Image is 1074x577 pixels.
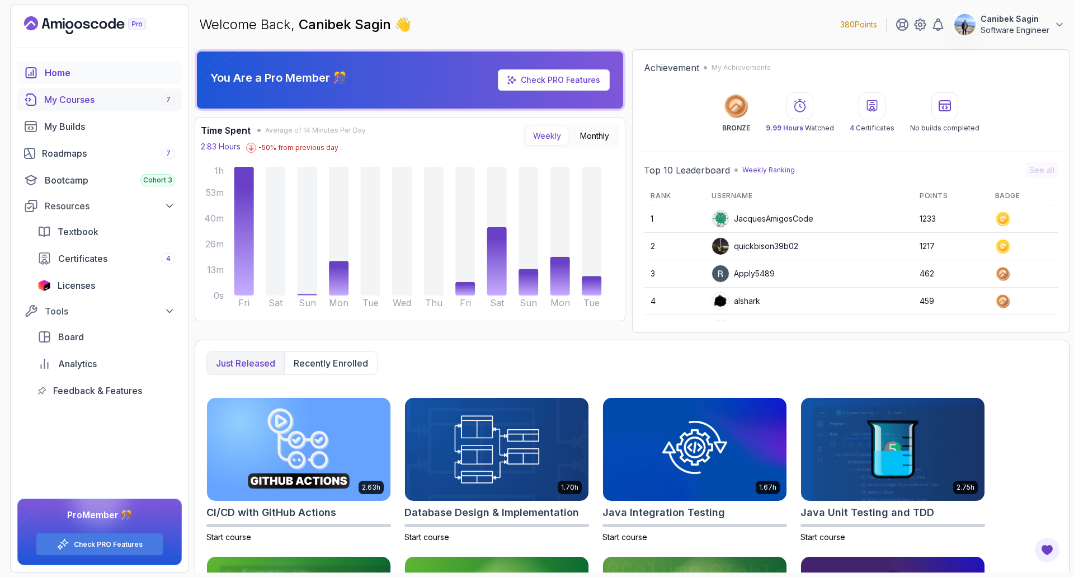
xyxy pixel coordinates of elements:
[644,163,730,177] h2: Top 10 Leaderboard
[31,221,182,243] a: textbook
[214,165,224,176] tspan: 1h
[206,532,251,542] span: Start course
[404,397,589,543] a: Database Design & Implementation card1.70hDatabase Design & ImplementationStart course
[602,532,647,542] span: Start course
[143,176,172,185] span: Cohort 3
[712,320,729,337] img: user profile image
[31,379,182,402] a: feedback
[602,505,725,520] h2: Java Integration Testing
[216,356,275,370] p: Just released
[329,297,348,308] tspan: Mon
[521,75,600,85] a: Check PRO Features
[602,397,787,543] a: Java Integration Testing card1.67hJava Integration TestingStart course
[201,141,241,152] p: 2.83 Hours
[42,147,175,160] div: Roadmaps
[31,247,182,270] a: certificates
[74,540,143,549] a: Check PRO Features
[460,297,471,308] tspan: Fri
[954,14,976,35] img: user profile image
[490,297,505,308] tspan: Sat
[17,301,182,321] button: Tools
[206,505,336,520] h2: CI/CD with GitHub Actions
[31,326,182,348] a: board
[801,398,984,501] img: Java Unit Testing and TDD card
[573,126,616,146] button: Monthly
[913,260,988,288] td: 462
[17,88,182,111] a: courses
[58,357,97,370] span: Analytics
[58,225,98,238] span: Textbook
[850,124,854,132] span: 4
[712,320,765,337] div: IssaKass
[207,264,224,275] tspan: 13m
[583,297,600,308] tspan: Tue
[913,288,988,315] td: 459
[207,398,390,501] img: CI/CD with GitHub Actions card
[206,397,391,543] a: CI/CD with GitHub Actions card2.63hCI/CD with GitHub ActionsStart course
[45,66,175,79] div: Home
[957,483,974,492] p: 2.75h
[17,169,182,191] a: bootcamp
[712,63,771,72] p: My Achievements
[722,124,750,133] p: BRONZE
[644,187,705,205] th: Rank
[299,16,394,32] span: Canibek Sagin
[58,330,84,344] span: Board
[17,142,182,165] a: roadmaps
[24,16,172,34] a: Landing page
[166,149,171,158] span: 7
[712,265,729,282] img: user profile image
[393,297,411,308] tspan: Wed
[988,187,1058,205] th: Badge
[913,233,988,260] td: 1217
[268,297,283,308] tspan: Sat
[520,297,537,308] tspan: Sun
[759,483,776,492] p: 1.67h
[53,384,142,397] span: Feedback & Features
[58,252,107,265] span: Certificates
[840,19,877,30] p: 380 Points
[644,233,705,260] td: 2
[766,124,803,132] span: 9.99 Hours
[210,70,347,86] p: You Are a Pro Member 🎊
[800,532,845,542] span: Start course
[981,13,1049,25] p: Canibek Sagin
[258,143,338,152] p: -50 % from previous day
[526,126,568,146] button: Weekly
[644,288,705,315] td: 4
[425,297,442,308] tspan: Thu
[644,315,705,343] td: 5
[910,124,979,133] p: No builds completed
[712,293,729,309] img: user profile image
[705,187,913,205] th: Username
[800,397,985,543] a: Java Unit Testing and TDD card2.75hJava Unit Testing and TDDStart course
[36,533,163,556] button: Check PRO Features
[166,254,171,263] span: 4
[45,199,175,213] div: Resources
[44,93,175,106] div: My Courses
[44,120,175,133] div: My Builds
[58,279,95,292] span: Licenses
[284,352,377,374] button: Recently enrolled
[850,124,894,133] p: Certificates
[404,532,449,542] span: Start course
[205,238,224,250] tspan: 26m
[17,115,182,138] a: builds
[362,297,379,308] tspan: Tue
[913,187,988,205] th: Points
[712,210,813,228] div: JacquesAmigosCode
[31,353,182,375] a: analytics
[201,124,251,137] h3: Time Spent
[981,25,1049,36] p: Software Engineer
[913,205,988,233] td: 1233
[17,196,182,216] button: Resources
[204,213,224,224] tspan: 40m
[712,210,729,227] img: default monster avatar
[17,62,182,84] a: home
[45,304,175,318] div: Tools
[37,280,51,291] img: jetbrains icon
[712,237,798,255] div: quickbison39b02
[498,69,610,91] a: Check PRO Features
[362,483,380,492] p: 2.63h
[405,398,588,501] img: Database Design & Implementation card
